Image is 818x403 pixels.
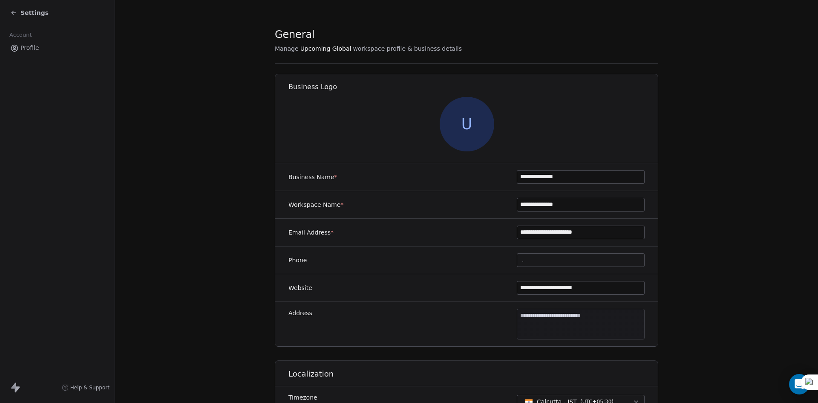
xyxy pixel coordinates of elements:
[20,9,49,17] span: Settings
[288,228,334,237] label: Email Address
[275,28,315,41] span: General
[522,256,524,265] span: .
[353,44,462,53] span: workspace profile & business details
[275,44,299,53] span: Manage
[288,200,343,209] label: Workspace Name
[288,369,659,379] h1: Localization
[288,309,312,317] label: Address
[7,41,108,55] a: Profile
[300,44,351,53] span: Upcoming Global
[62,384,109,391] a: Help & Support
[288,284,312,292] label: Website
[288,393,411,402] label: Timezone
[20,43,39,52] span: Profile
[288,173,337,181] label: Business Name
[288,256,307,264] label: Phone
[6,29,35,41] span: Account
[440,97,494,151] span: U
[70,384,109,391] span: Help & Support
[517,253,645,267] button: .
[789,374,809,394] div: Open Intercom Messenger
[10,9,49,17] a: Settings
[288,82,659,92] h1: Business Logo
